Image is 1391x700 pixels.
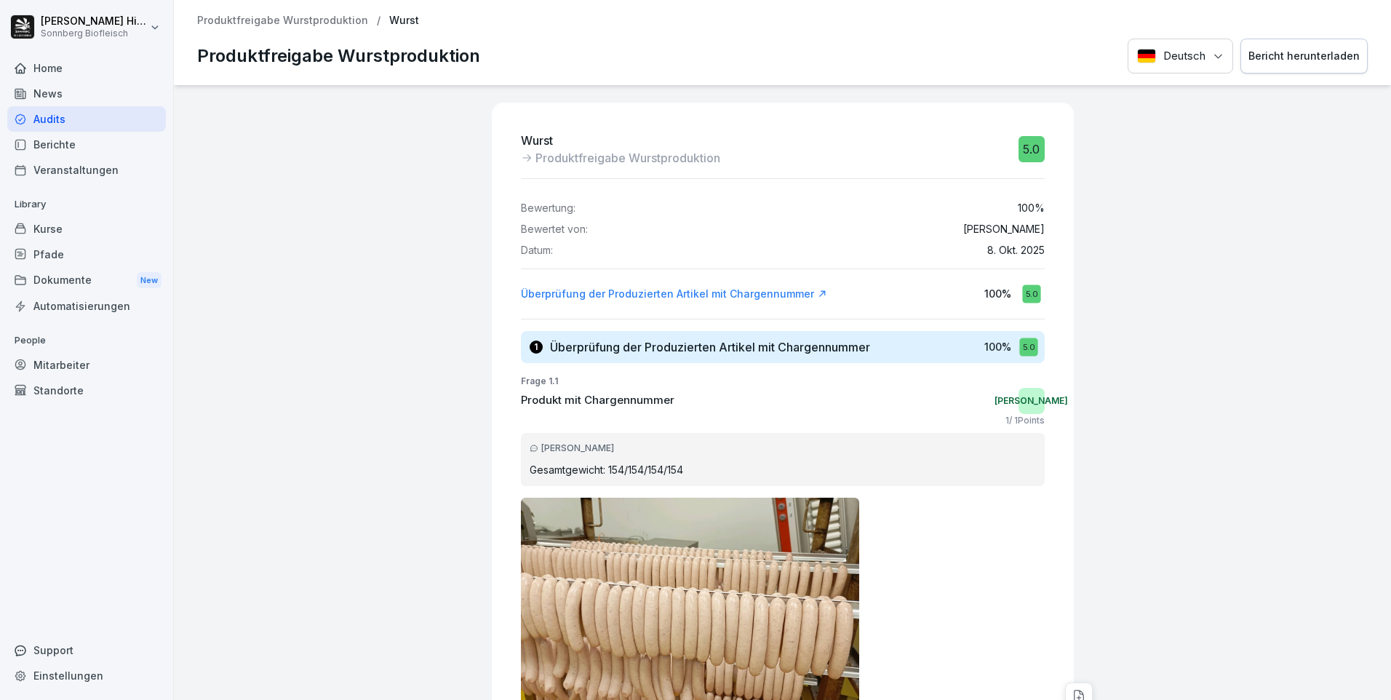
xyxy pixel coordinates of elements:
div: New [137,272,162,289]
a: DokumenteNew [7,267,166,294]
div: [PERSON_NAME] [1019,388,1045,414]
div: 5.0 [1019,136,1045,162]
a: News [7,81,166,106]
button: Bericht herunterladen [1240,39,1368,74]
p: 100 % [984,339,1011,354]
p: 100 % [1018,202,1045,215]
div: 1 [530,341,543,354]
a: Audits [7,106,166,132]
a: Automatisierungen [7,293,166,319]
a: Mitarbeiter [7,352,166,378]
p: Produkt mit Chargennummer [521,392,674,409]
a: Überprüfung der Produzierten Artikel mit Chargennummer [521,287,827,301]
p: 100 % [984,286,1011,301]
p: Datum: [521,244,553,257]
p: Bewertung: [521,202,575,215]
p: 1 / 1 Points [1005,414,1045,427]
p: Produktfreigabe Wurstproduktion [197,43,480,69]
p: 8. Okt. 2025 [987,244,1045,257]
p: Wurst [389,15,419,27]
p: [PERSON_NAME] [963,223,1045,236]
p: Library [7,193,166,216]
a: Produktfreigabe Wurstproduktion [197,15,368,27]
div: [PERSON_NAME] [530,442,1036,455]
p: Wurst [521,132,720,149]
p: Gesamtgewicht: 154/154/154/154 [530,462,1036,477]
p: Bewertet von: [521,223,588,236]
a: Home [7,55,166,81]
p: [PERSON_NAME] Hinterreither [41,15,147,28]
h3: Überprüfung der Produzierten Artikel mit Chargennummer [550,339,870,355]
a: Kurse [7,216,166,242]
p: Sonnberg Biofleisch [41,28,147,39]
div: 5.0 [1019,338,1037,356]
a: Standorte [7,378,166,403]
div: 5.0 [1022,285,1040,303]
p: Deutsch [1163,48,1205,65]
p: Produktfreigabe Wurstproduktion [535,149,720,167]
a: Pfade [7,242,166,267]
img: Deutsch [1137,49,1156,63]
div: Bericht herunterladen [1248,48,1360,64]
a: Veranstaltungen [7,157,166,183]
p: People [7,329,166,352]
p: Frage 1.1 [521,375,1045,388]
div: Support [7,637,166,663]
p: / [377,15,380,27]
a: Berichte [7,132,166,157]
button: Language [1128,39,1233,74]
a: Einstellungen [7,663,166,688]
div: Dokumente [7,267,166,294]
